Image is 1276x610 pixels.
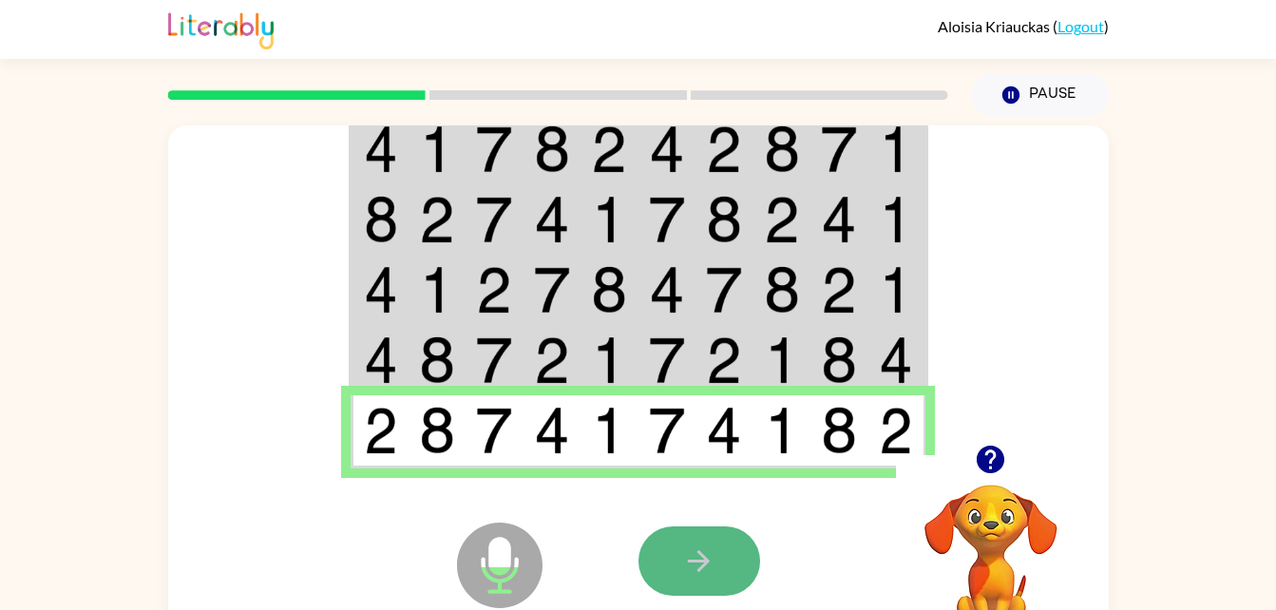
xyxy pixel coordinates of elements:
[764,196,800,243] img: 2
[971,73,1109,117] button: Pause
[649,336,685,384] img: 7
[649,125,685,173] img: 4
[591,336,627,384] img: 1
[364,196,398,243] img: 8
[476,407,512,454] img: 7
[534,336,570,384] img: 2
[1057,17,1104,35] a: Logout
[879,336,913,384] img: 4
[821,266,857,314] img: 2
[591,407,627,454] img: 1
[938,17,1053,35] span: Aloisia Kriauckas
[879,407,913,454] img: 2
[419,125,455,173] img: 1
[938,17,1109,35] div: ( )
[706,125,742,173] img: 2
[591,125,627,173] img: 2
[419,336,455,384] img: 8
[364,336,398,384] img: 4
[764,125,800,173] img: 8
[764,336,800,384] img: 1
[821,125,857,173] img: 7
[649,266,685,314] img: 4
[764,266,800,314] img: 8
[534,407,570,454] img: 4
[591,266,627,314] img: 8
[821,407,857,454] img: 8
[591,196,627,243] img: 1
[419,196,455,243] img: 2
[534,125,570,173] img: 8
[764,407,800,454] img: 1
[649,196,685,243] img: 7
[364,266,398,314] img: 4
[419,407,455,454] img: 8
[168,8,274,49] img: Literably
[879,196,913,243] img: 1
[364,125,398,173] img: 4
[706,266,742,314] img: 7
[476,336,512,384] img: 7
[879,125,913,173] img: 1
[706,407,742,454] img: 4
[476,196,512,243] img: 7
[476,125,512,173] img: 7
[706,336,742,384] img: 2
[649,407,685,454] img: 7
[706,196,742,243] img: 8
[879,266,913,314] img: 1
[419,266,455,314] img: 1
[821,196,857,243] img: 4
[476,266,512,314] img: 2
[821,336,857,384] img: 8
[534,266,570,314] img: 7
[364,407,398,454] img: 2
[534,196,570,243] img: 4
